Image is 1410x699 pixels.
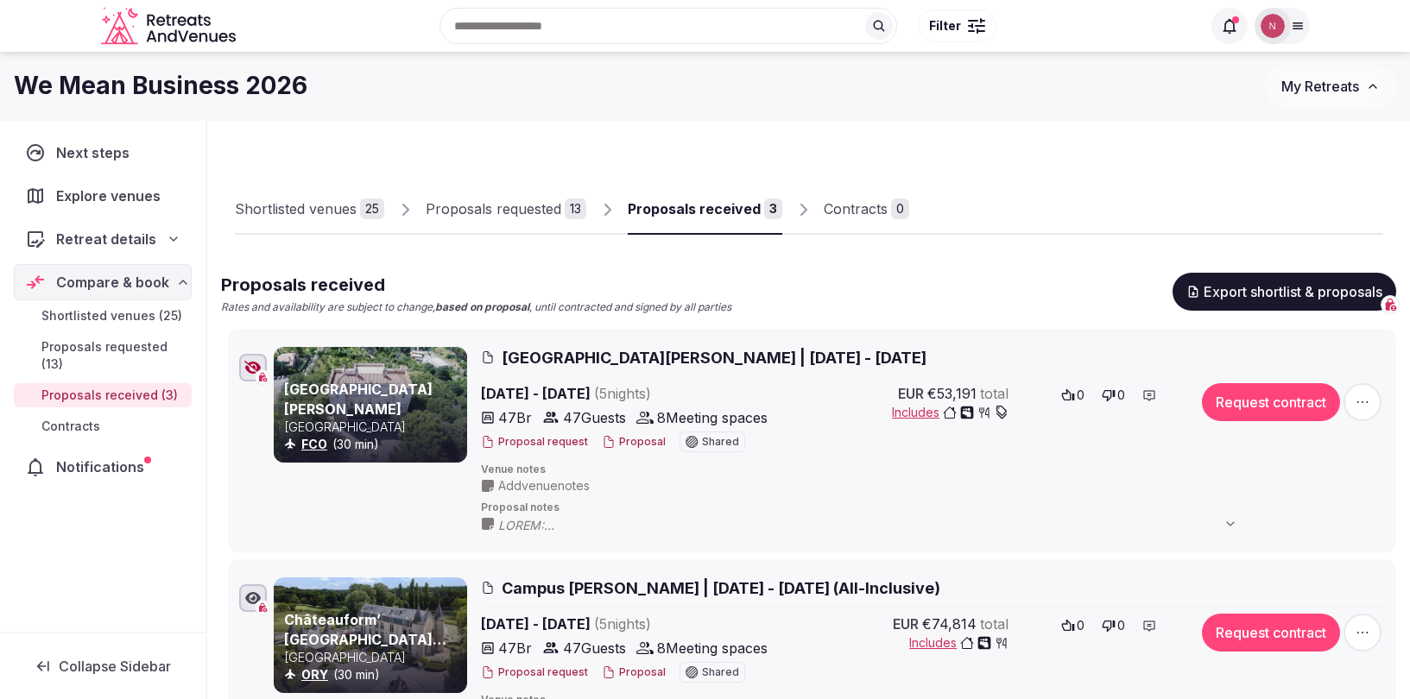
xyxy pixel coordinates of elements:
strong: based on proposal [435,300,529,313]
p: Rates and availability are subject to change, , until contracted and signed by all parties [221,300,731,315]
span: Next steps [56,142,136,163]
button: Proposal [602,435,666,450]
a: Proposals requested13 [426,185,586,235]
span: Filter [929,17,961,35]
button: FCO [301,436,327,453]
span: Compare & book [56,272,169,293]
button: 0 [1097,614,1130,638]
span: 47 Guests [563,407,626,428]
button: Includes [909,634,1008,652]
button: Includes [892,404,1008,421]
span: Contracts [41,418,100,435]
span: EUR [898,383,924,404]
span: LOREM: Ipsu Dolor Sitam Consecte adi e. 95 seddo ei tempo, in utlab: 2) e. 51 dolor mag aliquae a... [498,517,1255,534]
button: 0 [1056,383,1090,407]
span: [DATE] - [DATE] [481,383,785,404]
button: Request contract [1202,614,1340,652]
a: Notifications [14,449,192,485]
button: Request contract [1202,383,1340,421]
span: Shared [702,667,739,677]
svg: Retreats and Venues company logo [101,7,239,46]
a: [GEOGRAPHIC_DATA][PERSON_NAME] [284,381,433,417]
div: 0 [891,198,909,219]
a: Proposals requested (13) [14,335,192,376]
a: Contracts0 [824,185,909,235]
a: ORY [301,667,328,682]
a: Shortlisted venues25 [235,185,384,235]
div: Shortlisted venues [235,198,357,219]
span: 47 Br [498,407,532,428]
span: Campus [PERSON_NAME] | [DATE] - [DATE] (All-Inclusive) [502,577,940,599]
div: (30 min) [284,436,464,453]
button: 0 [1056,614,1090,638]
a: Contracts [14,414,192,438]
span: Retreat details [56,229,156,249]
span: Shortlisted venues (25) [41,307,182,324]
button: Proposal [602,665,666,680]
img: Nathalia Bilotti [1261,14,1285,38]
span: Proposals received (3) [41,387,178,404]
button: ORY [301,666,328,683]
button: Proposal request [481,665,588,680]
span: [DATE] - [DATE] [481,614,785,634]
span: Collapse Sidebar [59,658,171,675]
h2: Proposals received [221,273,731,297]
div: Proposals received [628,198,761,219]
span: €53,191 [927,383,977,404]
button: Proposal request [481,435,588,450]
span: Shared [702,437,739,447]
span: EUR [893,614,919,634]
div: Proposals requested [426,198,561,219]
span: Proposal notes [481,501,1385,515]
p: [GEOGRAPHIC_DATA] [284,419,464,436]
span: total [980,614,1008,634]
a: Châteauform’ [GEOGRAPHIC_DATA][PERSON_NAME] [284,611,446,667]
span: total [980,383,1008,404]
a: Proposals received3 [628,185,782,235]
span: Add venue notes [498,477,590,494]
span: 8 Meeting spaces [657,638,768,658]
button: Filter [918,9,996,42]
span: ( 5 night s ) [594,615,651,633]
span: Explore venues [56,186,168,206]
div: Contracts [824,198,888,219]
button: 0 [1097,383,1130,407]
span: [GEOGRAPHIC_DATA][PERSON_NAME] | [DATE] - [DATE] [502,347,926,368]
div: 13 [565,198,586,219]
div: 3 [764,198,782,219]
h1: We Mean Business 2026 [14,69,307,103]
span: 8 Meeting spaces [657,407,768,428]
span: 0 [1077,387,1084,404]
span: 47 Guests [563,638,626,658]
a: Proposals received (3) [14,383,192,407]
span: 0 [1077,617,1084,634]
span: Venue notes [481,463,1385,477]
span: 0 [1117,617,1125,634]
button: My Retreats [1265,65,1396,108]
span: My Retreats [1281,78,1359,95]
span: 0 [1117,387,1125,404]
button: Collapse Sidebar [14,647,192,685]
a: FCO [301,437,327,451]
a: Visit the homepage [101,7,239,46]
span: Notifications [56,457,151,477]
button: Export shortlist & proposals [1173,273,1396,311]
span: ( 5 night s ) [594,385,651,402]
span: Proposals requested (13) [41,338,185,373]
span: 47 Br [498,638,532,658]
p: [GEOGRAPHIC_DATA] [284,649,464,666]
a: Shortlisted venues (25) [14,304,192,328]
div: (30 min) [284,666,464,683]
a: Explore venues [14,178,192,214]
div: 25 [360,198,384,219]
span: €74,814 [922,614,977,634]
a: Next steps [14,135,192,171]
